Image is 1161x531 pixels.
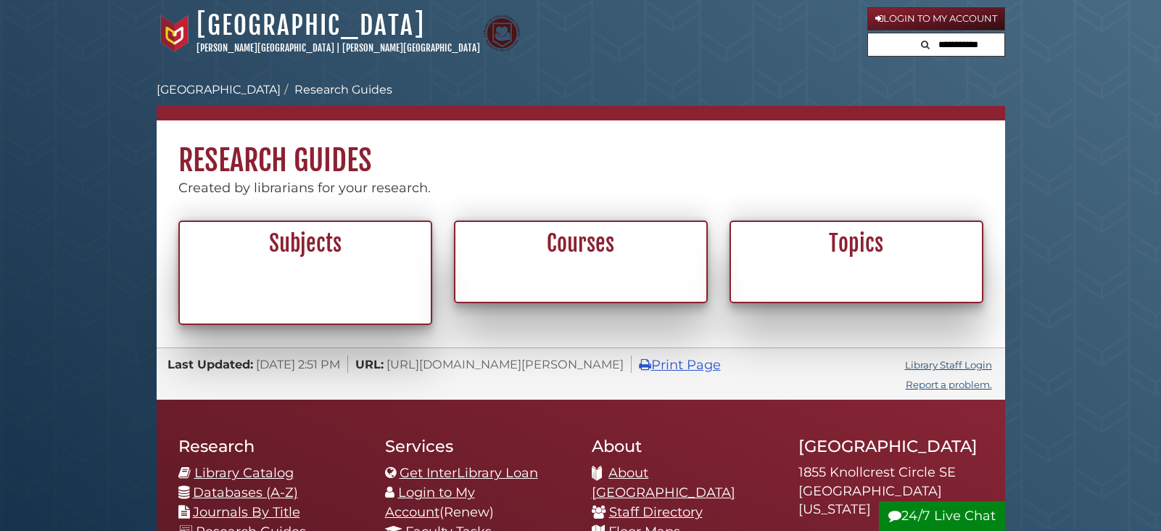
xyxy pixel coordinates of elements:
[385,436,570,456] h2: Services
[294,83,392,96] a: Research Guides
[592,436,777,456] h2: About
[798,436,983,456] h2: [GEOGRAPHIC_DATA]
[157,15,193,52] img: Calvin University
[342,42,480,54] a: [PERSON_NAME][GEOGRAPHIC_DATA]
[188,230,423,258] h2: Subjects
[178,436,363,456] h2: Research
[400,465,538,481] a: Get InterLibrary Loan
[609,504,703,520] a: Staff Directory
[905,359,992,371] a: Library Staff Login
[193,485,298,501] a: Databases (A-Z)
[921,40,930,49] i: Search
[385,485,475,520] a: Login to My Account
[798,464,983,519] address: 1855 Knollcrest Circle SE [GEOGRAPHIC_DATA][US_STATE]
[336,42,340,54] span: |
[739,230,974,258] h2: Topics
[639,358,651,371] i: Print Page
[157,81,1005,120] nav: breadcrumb
[197,42,334,54] a: [PERSON_NAME][GEOGRAPHIC_DATA]
[463,230,698,258] h2: Courses
[157,120,1005,178] h1: Research Guides
[387,357,624,371] span: [URL][DOMAIN_NAME][PERSON_NAME]
[193,504,300,520] a: Journals By Title
[194,465,294,481] a: Library Catalog
[355,357,384,371] span: URL:
[157,83,281,96] a: [GEOGRAPHIC_DATA]
[906,379,992,390] a: Report a problem.
[639,357,721,373] a: Print Page
[197,9,425,41] a: [GEOGRAPHIC_DATA]
[484,15,520,52] img: Calvin Theological Seminary
[592,465,735,501] a: About [GEOGRAPHIC_DATA]
[879,501,1005,531] button: 24/7 Live Chat
[867,7,1005,30] a: Login to My Account
[178,180,431,196] span: Created by librarians for your research.
[917,33,934,53] button: Search
[168,357,253,371] span: Last Updated:
[385,483,570,522] li: (Renew)
[256,357,340,371] span: [DATE] 2:51 PM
